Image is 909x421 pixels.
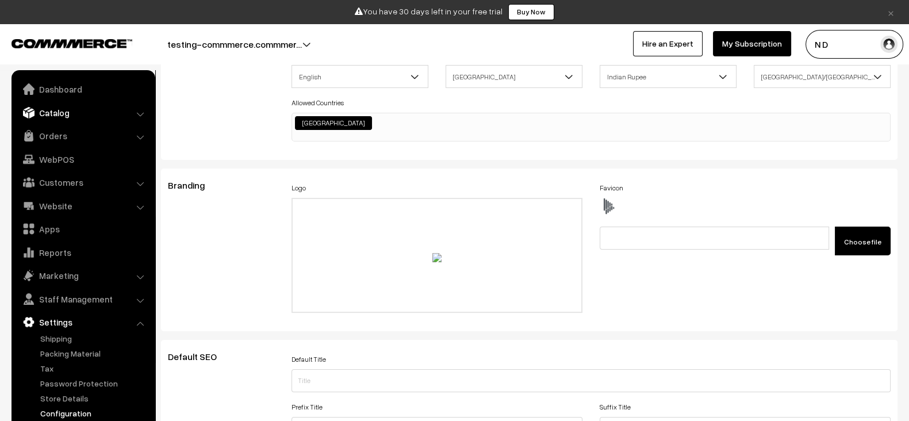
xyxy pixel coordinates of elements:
a: Marketing [14,265,151,286]
a: Packing Material [37,347,151,359]
a: Website [14,196,151,216]
label: Prefix Title [292,402,323,412]
a: Apps [14,219,151,239]
span: Indian Rupee [600,67,736,87]
a: Settings [14,312,151,332]
a: Shipping [37,332,151,345]
a: Configuration [37,407,151,419]
label: Favicon [600,183,623,193]
span: English [292,65,428,88]
label: Allowed Countries [292,98,344,108]
a: Password Protection [37,377,151,389]
span: Branding [168,179,218,191]
label: Logo [292,183,306,193]
a: Reports [14,242,151,263]
a: Buy Now [508,4,554,20]
img: user [880,36,898,53]
img: favicon.ico [600,198,617,215]
img: COMMMERCE [11,39,132,48]
span: Default SEO [168,351,231,362]
li: India [295,116,372,130]
a: COMMMERCE [11,36,112,49]
span: English [292,67,428,87]
a: My Subscription [713,31,791,56]
a: Hire an Expert [633,31,703,56]
label: Suffix Title [600,402,631,412]
span: Choose file [844,238,881,246]
div: You have 30 days left in your free trial [4,4,905,20]
button: N D [806,30,903,59]
a: Catalog [14,102,151,123]
a: Dashboard [14,79,151,99]
label: Default Title [292,354,326,365]
a: Customers [14,172,151,193]
a: Staff Management [14,289,151,309]
span: India [446,65,582,88]
span: Asia/Kolkata [754,67,890,87]
a: Tax [37,362,151,374]
a: Orders [14,125,151,146]
span: Indian Rupee [600,65,737,88]
span: India [446,67,582,87]
span: Asia/Kolkata [754,65,891,88]
a: × [883,5,899,19]
a: WebPOS [14,149,151,170]
a: Store Details [37,392,151,404]
button: testing-commmerce.commmer… [127,30,342,59]
input: Title [292,369,891,392]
